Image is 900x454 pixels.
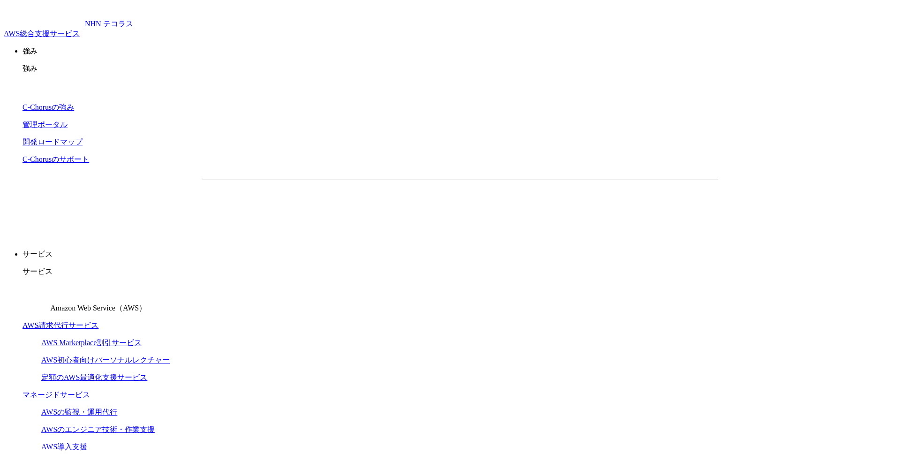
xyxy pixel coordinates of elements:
a: マネージドサービス [23,391,90,399]
a: AWS初心者向けパーソナルレクチャー [41,356,170,364]
a: 開発ロードマップ [23,138,83,146]
a: AWSの監視・運用代行 [41,408,117,416]
a: 資料を請求する [304,195,455,219]
img: AWS総合支援サービス C-Chorus [4,4,83,26]
a: まずは相談する [464,195,615,219]
a: AWSのエンジニア技術・作業支援 [41,425,155,433]
a: 定額のAWS最適化支援サービス [41,373,147,381]
a: AWS導入支援 [41,443,87,451]
a: C-Chorusの強み [23,103,74,111]
p: 強み [23,46,896,56]
p: 強み [23,64,896,74]
a: AWS Marketplace割引サービス [41,339,142,347]
a: C-Chorusのサポート [23,155,89,163]
span: Amazon Web Service（AWS） [50,304,146,312]
p: サービス [23,250,896,259]
a: AWS請求代行サービス [23,321,98,329]
a: AWS総合支援サービス C-Chorus NHN テコラスAWS総合支援サービス [4,20,133,38]
img: Amazon Web Service（AWS） [23,284,49,310]
a: 管理ポータル [23,121,68,129]
p: サービス [23,267,896,277]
